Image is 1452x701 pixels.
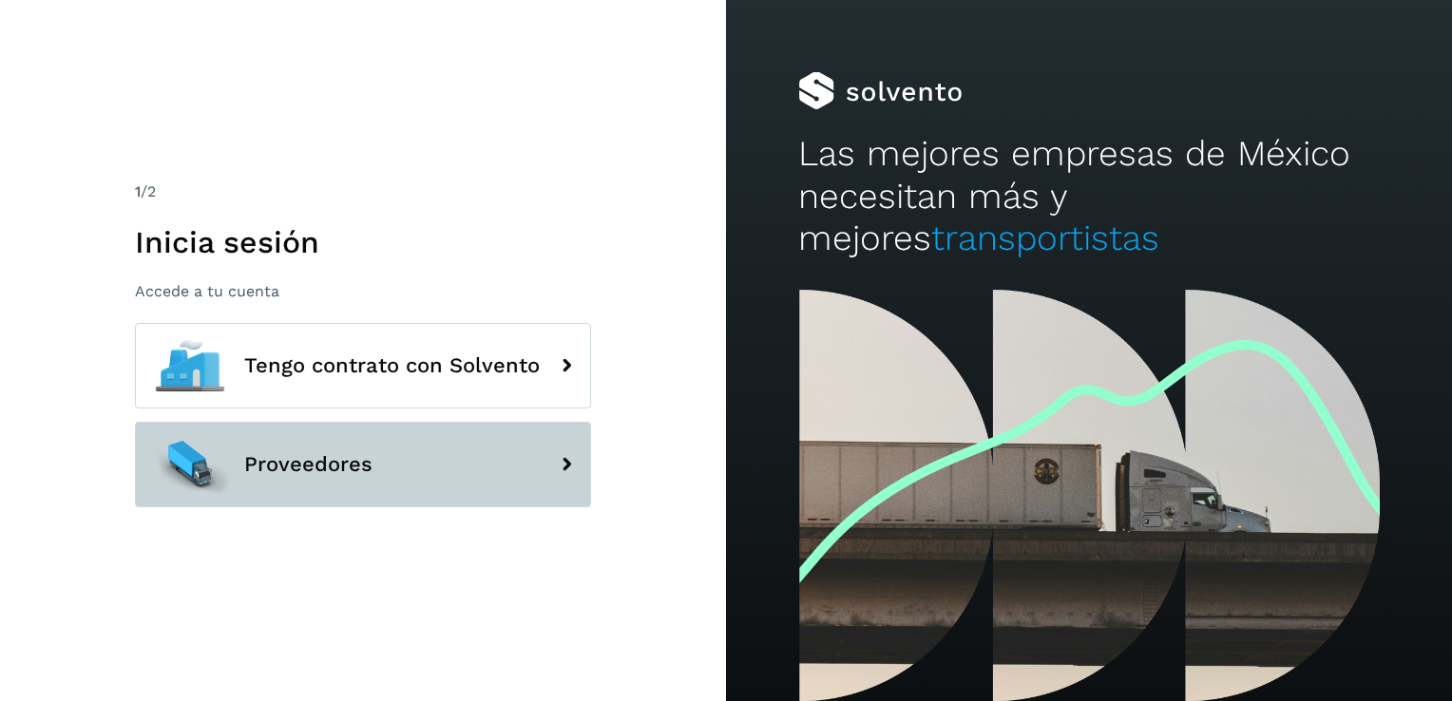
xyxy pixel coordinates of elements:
div: /2 [135,180,591,203]
button: Tengo contrato con Solvento [135,323,591,408]
span: transportistas [931,218,1159,258]
span: 1 [135,182,141,200]
span: Proveedores [244,453,373,476]
span: Tengo contrato con Solvento [244,354,540,377]
button: Proveedores [135,422,591,507]
p: Accede a tu cuenta [135,282,591,300]
h1: Inicia sesión [135,224,591,260]
h2: Las mejores empresas de México necesitan más y mejores [798,133,1379,259]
